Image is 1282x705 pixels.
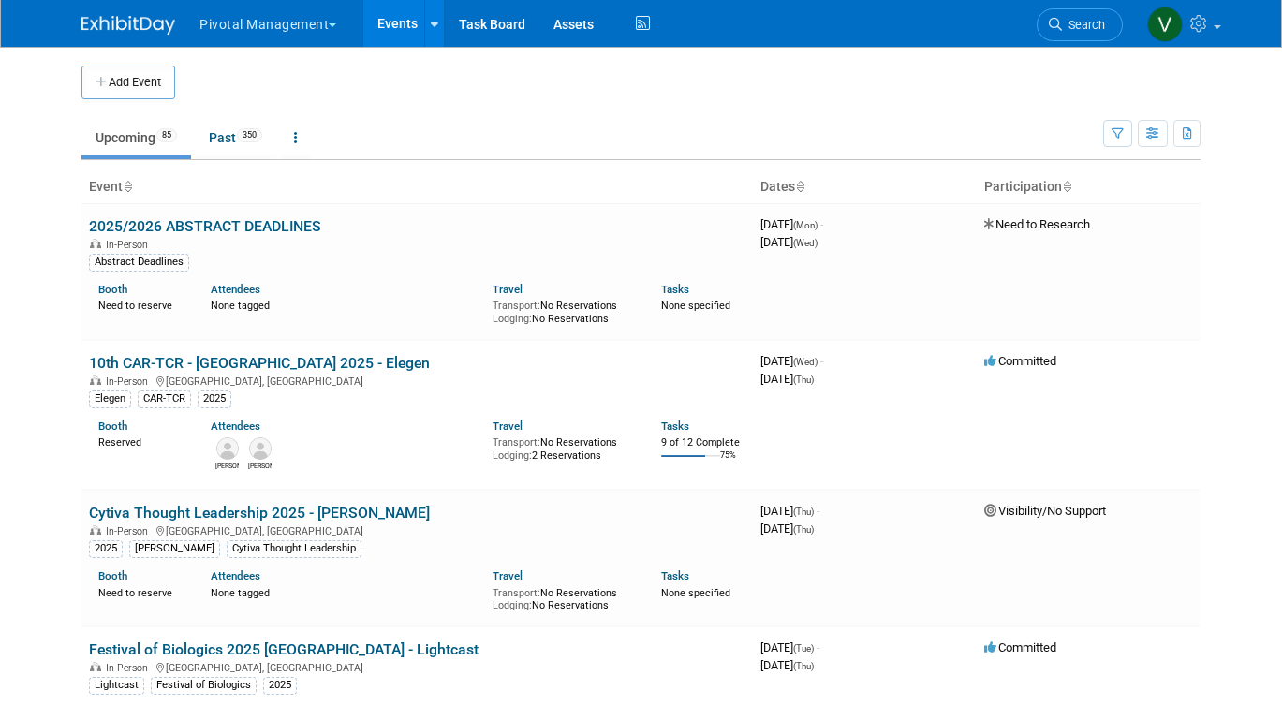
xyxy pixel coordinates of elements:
[820,354,823,368] span: -
[263,677,297,694] div: 2025
[211,283,260,296] a: Attendees
[977,171,1201,203] th: Participation
[820,217,823,231] span: -
[760,640,819,654] span: [DATE]
[760,354,823,368] span: [DATE]
[493,419,523,433] a: Travel
[493,283,523,296] a: Travel
[89,522,745,537] div: [GEOGRAPHIC_DATA], [GEOGRAPHIC_DATA]
[493,587,540,599] span: Transport:
[90,239,101,248] img: In-Person Event
[493,436,540,448] span: Transport:
[760,521,814,536] span: [DATE]
[89,659,745,674] div: [GEOGRAPHIC_DATA], [GEOGRAPHIC_DATA]
[98,433,183,449] div: Reserved
[793,357,818,367] span: (Wed)
[138,390,191,407] div: CAR-TCR
[89,677,144,694] div: Lightcast
[216,437,239,460] img: Connor Wies
[493,569,523,582] a: Travel
[106,375,154,388] span: In-Person
[793,643,814,654] span: (Tue)
[156,128,177,142] span: 85
[89,354,430,372] a: 10th CAR-TCR - [GEOGRAPHIC_DATA] 2025 - Elegen
[106,239,154,251] span: In-Person
[793,507,814,517] span: (Thu)
[89,504,430,521] a: Cytiva Thought Leadership 2025 - [PERSON_NAME]
[984,640,1056,654] span: Committed
[493,296,633,325] div: No Reservations No Reservations
[81,171,753,203] th: Event
[81,66,175,99] button: Add Event
[661,283,689,296] a: Tasks
[90,525,101,535] img: In-Person Event
[106,525,154,537] span: In-Person
[1147,7,1183,42] img: Valerie Weld
[98,419,127,433] a: Booth
[89,540,123,557] div: 2025
[98,583,183,600] div: Need to reserve
[793,238,818,248] span: (Wed)
[237,128,262,142] span: 350
[90,662,101,671] img: In-Person Event
[129,540,220,557] div: [PERSON_NAME]
[760,504,819,518] span: [DATE]
[793,524,814,535] span: (Thu)
[661,436,745,449] div: 9 of 12 Complete
[795,179,804,194] a: Sort by Start Date
[98,296,183,313] div: Need to reserve
[661,587,730,599] span: None specified
[793,661,814,671] span: (Thu)
[89,390,131,407] div: Elegen
[984,217,1090,231] span: Need to Research
[760,658,814,672] span: [DATE]
[1037,8,1123,41] a: Search
[493,599,532,611] span: Lodging:
[493,583,633,612] div: No Reservations No Reservations
[89,373,745,388] div: [GEOGRAPHIC_DATA], [GEOGRAPHIC_DATA]
[123,179,132,194] a: Sort by Event Name
[1062,18,1105,32] span: Search
[90,375,101,385] img: In-Person Event
[984,354,1056,368] span: Committed
[89,640,479,658] a: Festival of Biologics 2025 [GEOGRAPHIC_DATA] - Lightcast
[106,662,154,674] span: In-Person
[211,569,260,582] a: Attendees
[249,437,272,460] img: Nicholas McGlincy
[1062,179,1071,194] a: Sort by Participation Type
[211,583,478,600] div: None tagged
[661,419,689,433] a: Tasks
[81,16,175,35] img: ExhibitDay
[198,390,231,407] div: 2025
[211,419,260,433] a: Attendees
[760,235,818,249] span: [DATE]
[98,283,127,296] a: Booth
[720,450,736,476] td: 75%
[227,540,361,557] div: Cytiva Thought Leadership
[493,433,633,462] div: No Reservations 2 Reservations
[793,375,814,385] span: (Thu)
[493,449,532,462] span: Lodging:
[793,220,818,230] span: (Mon)
[89,254,189,271] div: Abstract Deadlines
[81,120,191,155] a: Upcoming85
[248,460,272,471] div: Nicholas McGlincy
[661,569,689,582] a: Tasks
[89,217,321,235] a: 2025/2026 ABSTRACT DEADLINES
[817,504,819,518] span: -
[195,120,276,155] a: Past350
[984,504,1106,518] span: Visibility/No Support
[151,677,257,694] div: Festival of Biologics
[753,171,977,203] th: Dates
[661,300,730,312] span: None specified
[493,300,540,312] span: Transport:
[211,296,478,313] div: None tagged
[98,569,127,582] a: Booth
[817,640,819,654] span: -
[760,372,814,386] span: [DATE]
[760,217,823,231] span: [DATE]
[215,460,239,471] div: Connor Wies
[493,313,532,325] span: Lodging:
